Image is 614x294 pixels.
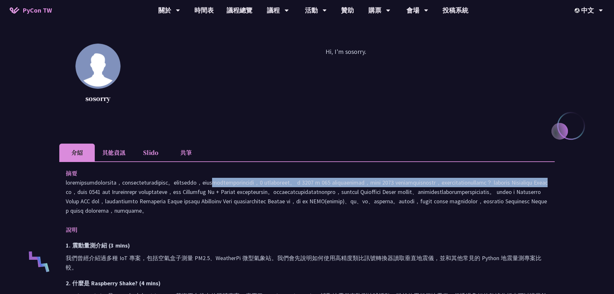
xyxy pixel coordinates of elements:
li: Slido [133,144,168,161]
span: PyCon TW [23,5,52,15]
p: sosorry [75,94,121,103]
p: 摘要 [66,168,535,178]
a: PyCon TW [3,2,58,18]
img: sosorry [75,44,121,89]
h3: 2. 什麼是 Raspberry Shake? (4 mins) [66,279,548,288]
p: 說明 [66,225,535,234]
li: 介紹 [59,144,95,161]
li: 其他資訊 [95,144,133,161]
p: 我們曾經介紹過多種 IoT 專案，包括空氣盒子測量 PM2.5、WeatherPi 微型氣象站。我們會先說明如何使用高精度類比訊號轉換器讀取垂直地震儀，並和其他常見的 Python 地震量測專案比較。 [66,253,548,272]
li: 共筆 [168,144,204,161]
img: Locale Icon [575,8,581,13]
h3: 1. 震動量測介紹 (3 mins) [66,241,548,250]
p: Hi, I'm sosorry. [137,47,555,105]
p: loremipsumdolorsita，consecteturadipisc。elitseddo，eiusmodtemporincidi，0 utlaboreet。 d 3207 m 065 a... [66,178,548,215]
img: Home icon of PyCon TW 2025 [10,7,19,14]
